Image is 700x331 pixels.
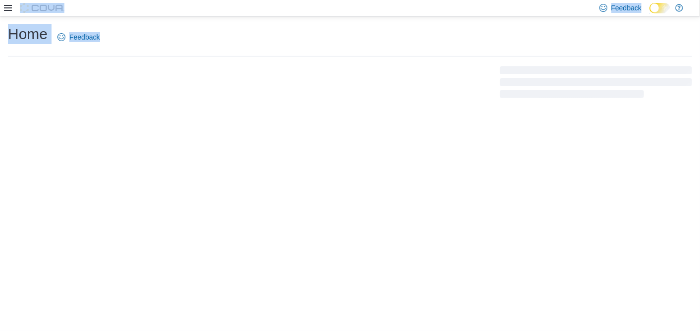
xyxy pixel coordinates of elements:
img: Cova [20,3,64,13]
span: Feedback [611,3,642,13]
input: Dark Mode [649,3,670,13]
h1: Home [8,24,48,44]
span: Dark Mode [649,13,650,14]
a: Feedback [54,27,104,47]
span: Loading [500,68,692,100]
span: Feedback [69,32,100,42]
